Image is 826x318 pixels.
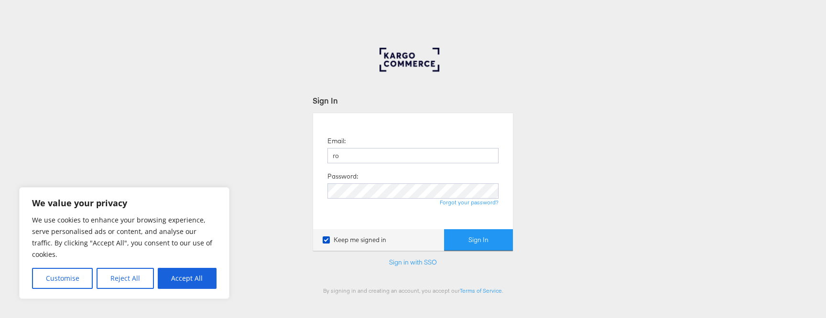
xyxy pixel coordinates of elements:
[97,268,153,289] button: Reject All
[323,235,386,244] label: Keep me signed in
[32,214,217,260] p: We use cookies to enhance your browsing experience, serve personalised ads or content, and analys...
[32,268,93,289] button: Customise
[32,197,217,209] p: We value your privacy
[313,95,513,106] div: Sign In
[313,287,513,294] div: By signing in and creating an account, you accept our .
[327,172,358,181] label: Password:
[444,229,513,251] button: Sign In
[327,137,346,146] label: Email:
[19,187,229,299] div: We value your privacy
[389,258,437,266] a: Sign in with SSO
[440,199,499,206] a: Forgot your password?
[460,287,502,294] a: Terms of Service
[327,148,499,163] input: Email
[158,268,217,289] button: Accept All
